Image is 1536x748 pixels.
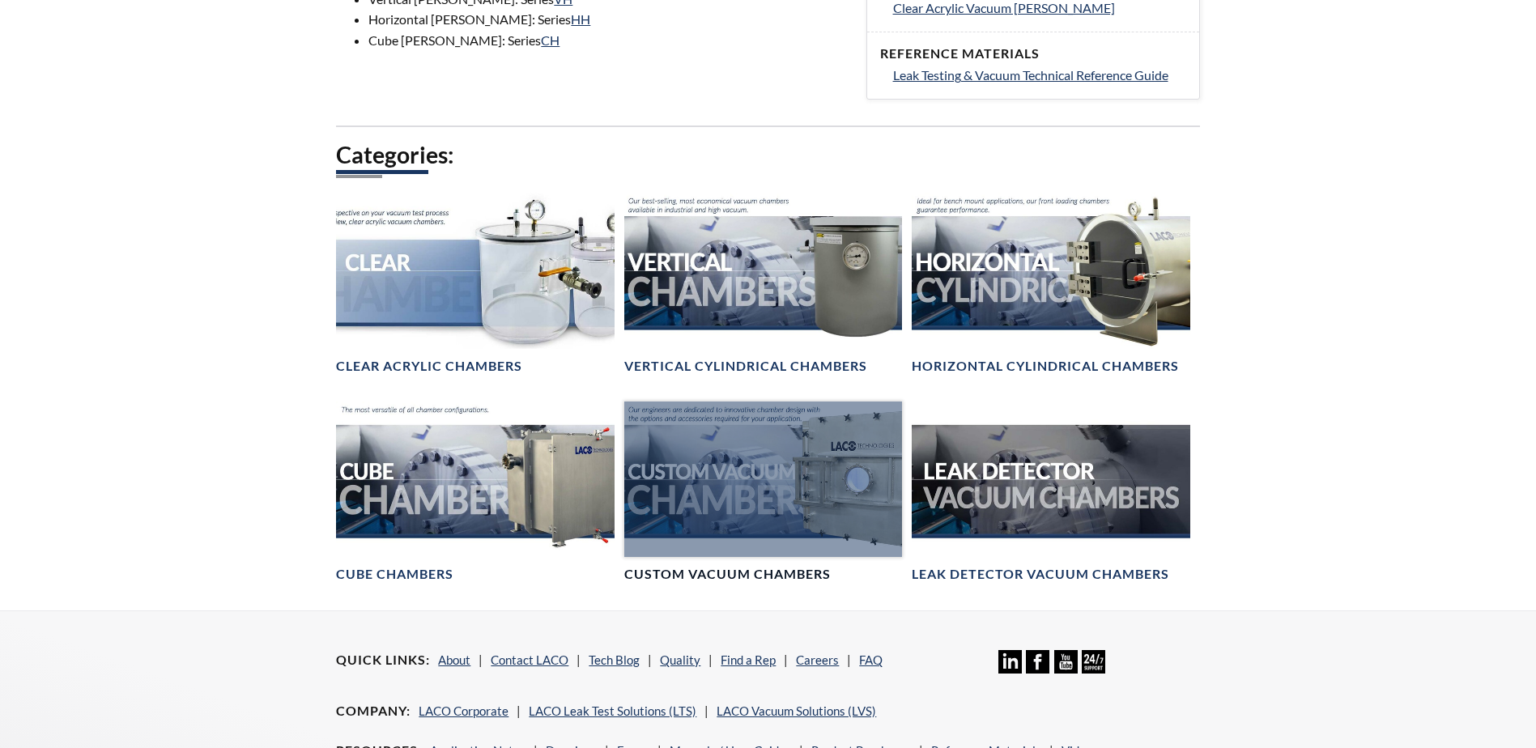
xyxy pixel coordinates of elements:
[491,652,568,667] a: Contact LACO
[624,193,902,375] a: Vertical Vacuum Chambers headerVertical Cylindrical Chambers
[912,402,1189,584] a: Leak Test Vacuum Chambers headerLeak Detector Vacuum Chambers
[1082,661,1105,676] a: 24/7 Support
[336,652,430,669] h4: Quick Links
[336,566,453,583] h4: Cube Chambers
[571,11,590,27] a: HH
[796,652,839,667] a: Careers
[336,358,522,375] h4: Clear Acrylic Chambers
[893,65,1186,86] a: Leak Testing & Vacuum Technical Reference Guide
[1082,650,1105,674] img: 24/7 Support Icon
[419,703,508,718] a: LACO Corporate
[912,193,1189,375] a: Horizontal Cylindrical headerHorizontal Cylindrical Chambers
[438,652,470,667] a: About
[660,652,700,667] a: Quality
[912,566,1169,583] h4: Leak Detector Vacuum Chambers
[336,402,614,584] a: Cube Chambers headerCube Chambers
[880,45,1186,62] h4: Reference Materials
[859,652,883,667] a: FAQ
[336,703,411,720] h4: Company
[624,566,831,583] h4: Custom Vacuum Chambers
[893,67,1168,83] span: Leak Testing & Vacuum Technical Reference Guide
[912,358,1179,375] h4: Horizontal Cylindrical Chambers
[541,32,560,48] a: CH
[529,703,696,718] a: LACO Leak Test Solutions (LTS)
[721,652,776,667] a: Find a Rep
[624,402,902,584] a: Custom Vacuum Chamber headerCustom Vacuum Chambers
[368,9,846,30] li: Horizontal [PERSON_NAME]: Series
[589,652,640,667] a: Tech Blog
[336,193,614,375] a: Clear Chambers headerClear Acrylic Chambers
[336,140,1199,170] h2: Categories:
[717,703,876,718] a: LACO Vacuum Solutions (LVS)
[368,30,846,51] li: Cube [PERSON_NAME]: Series
[624,358,867,375] h4: Vertical Cylindrical Chambers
